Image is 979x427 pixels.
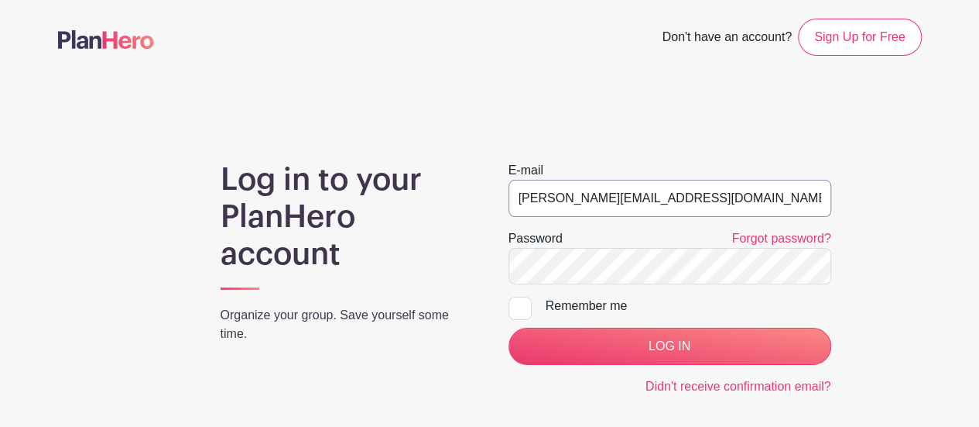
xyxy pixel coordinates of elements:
span: Don't have an account? [662,22,792,56]
a: Didn't receive confirmation email? [645,380,831,393]
input: e.g. julie@eventco.com [508,180,831,217]
label: Password [508,229,563,248]
img: logo-507f7623f17ff9eddc593b1ce0a138ce2505c220e1c5a4e2b4648c50719b7d32.svg [58,30,154,49]
input: LOG IN [508,328,831,365]
a: Forgot password? [731,232,830,245]
a: Sign Up for Free [798,19,921,56]
label: E-mail [508,161,543,180]
h1: Log in to your PlanHero account [221,161,471,273]
div: Remember me [546,297,831,315]
p: Organize your group. Save yourself some time. [221,306,471,343]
